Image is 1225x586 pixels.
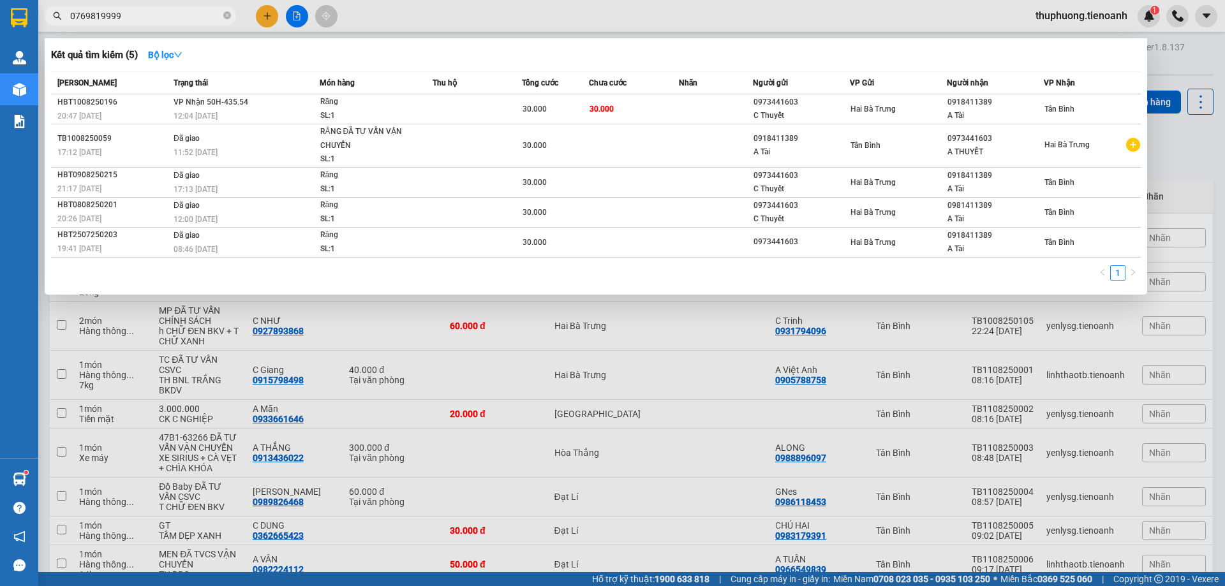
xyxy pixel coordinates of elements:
div: 0981411389 [947,199,1043,212]
span: Món hàng [320,78,355,87]
h3: Kết quả tìm kiếm ( 5 ) [51,48,138,62]
div: 0973441603 [754,235,849,249]
div: SL: 1 [320,182,416,196]
li: Previous Page [1095,265,1110,281]
button: left [1095,265,1110,281]
span: Tân Bình [1044,105,1074,114]
span: Hai Bà Trưng [850,105,896,114]
div: 0918411389 [947,96,1043,109]
span: VP Gửi [850,78,874,87]
span: right [1129,268,1137,276]
img: warehouse-icon [13,472,26,486]
span: Tân Bình [1044,178,1074,187]
span: 08:46 [DATE] [174,245,218,254]
div: SL: 1 [320,152,416,166]
span: Hai Bà Trưng [1044,140,1090,149]
span: Đã giao [174,171,200,180]
img: solution-icon [13,115,26,128]
li: Next Page [1125,265,1141,281]
strong: Bộ lọc [148,50,182,60]
span: 21:17 [DATE] [57,184,101,193]
span: Tân Bình [1044,208,1074,217]
span: 12:04 [DATE] [174,112,218,121]
button: right [1125,265,1141,281]
div: A Tài [947,212,1043,226]
span: Chưa cước [589,78,627,87]
div: C Thuyết [754,109,849,122]
span: close-circle [223,10,231,22]
img: warehouse-icon [13,83,26,96]
span: 17:12 [DATE] [57,148,101,157]
div: TB1008250059 [57,132,170,145]
span: message [13,559,26,571]
span: Gửi: [58,7,130,20]
span: Đã giao [174,134,200,143]
div: A THUYẾT [947,145,1043,159]
div: 0973441603 [754,169,849,182]
span: 30.000 [590,105,614,114]
span: Tân Bình [850,141,880,150]
img: warehouse-icon [13,51,26,64]
span: Hai Bà Trưng [850,178,896,187]
span: thuphuong.tienoanh - In: [58,48,209,70]
div: Răng [320,95,416,109]
span: Hai Bà Trưng [850,208,896,217]
span: 19:41 [DATE] [57,244,101,253]
span: [PERSON_NAME] [57,78,117,87]
span: VP Nhận 50H-435.54 [174,98,248,106]
div: C Thuyết [754,212,849,226]
span: 30.000 [523,208,547,217]
div: SL: 1 [320,242,416,256]
span: VP Nhận [1044,78,1075,87]
div: Răng [320,168,416,182]
span: Hai Bà Trưng [850,238,896,247]
img: logo-vxr [11,8,27,27]
div: Răng [320,198,416,212]
span: C Nghi - 0966584040 [58,23,155,34]
span: TB1108250095 - [58,36,209,70]
input: Tìm tên, số ĐT hoặc mã đơn [70,9,221,23]
span: question-circle [13,502,26,514]
div: SL: 1 [320,109,416,123]
span: 30.000 [523,238,547,247]
span: 17:13 [DATE] [174,185,218,194]
div: C Thuyết [754,182,849,196]
span: 30.000 [523,141,547,150]
div: A Tài [947,109,1043,122]
span: Đã giao [174,231,200,240]
span: Tân Bình [81,7,130,20]
span: down [174,50,182,59]
a: 1 [1111,266,1125,280]
span: Tân Bình [1044,238,1074,247]
div: HBT1008250196 [57,96,170,109]
span: 20:26 [DATE] [57,214,101,223]
strong: Nhận: [7,78,191,147]
span: search [53,11,62,20]
span: Tổng cước [522,78,558,87]
span: left [1099,268,1106,276]
span: notification [13,531,26,543]
div: HBT0908250215 [57,168,170,182]
div: 0918411389 [754,132,849,145]
button: Bộ lọcdown [138,45,193,65]
div: 0918411389 [947,169,1043,182]
div: 0973441603 [754,199,849,212]
span: 12:00 [DATE] [174,215,218,224]
li: 1 [1110,265,1125,281]
span: 20:47 [DATE] [57,112,101,121]
div: A Tài [947,242,1043,256]
div: SL: 1 [320,212,416,226]
span: 16:20:37 [DATE] [58,48,209,70]
span: plus-circle [1126,138,1140,152]
span: Đã giao [174,201,200,210]
div: 0918411389 [947,229,1043,242]
span: Hai Bà Trưng [7,78,191,147]
div: A Tài [754,145,849,159]
span: 30.000 [523,105,547,114]
div: HBT2507250203 [57,228,170,242]
div: RĂNG ĐÃ TƯ VẤN VẬN CHUYỂN [320,125,416,152]
div: Răng [320,228,416,242]
div: 0973441603 [754,96,849,109]
span: Trạng thái [174,78,208,87]
div: 0973441603 [947,132,1043,145]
